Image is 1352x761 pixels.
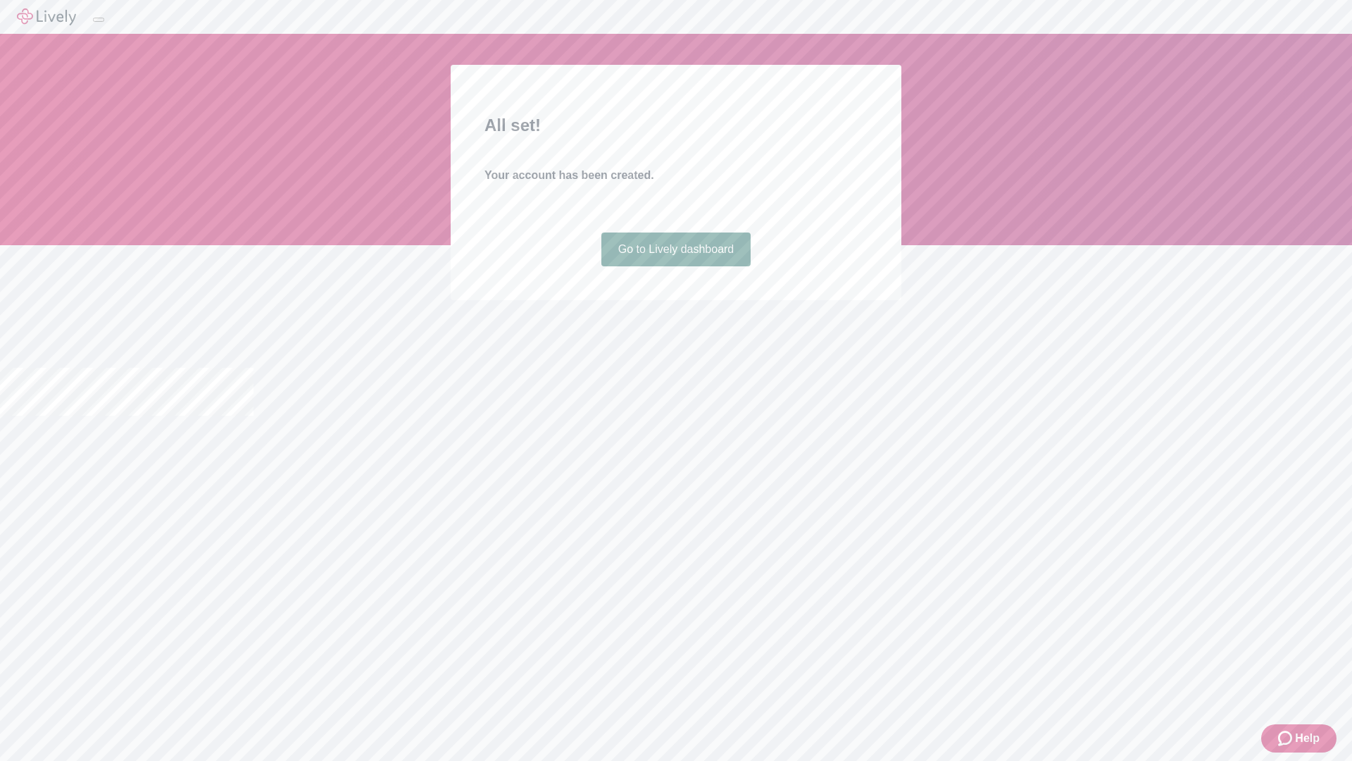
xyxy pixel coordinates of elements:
[1261,724,1337,753] button: Zendesk support iconHelp
[601,233,751,266] a: Go to Lively dashboard
[484,167,868,184] h4: Your account has been created.
[484,113,868,138] h2: All set!
[1278,730,1295,747] svg: Zendesk support icon
[17,8,76,25] img: Lively
[1295,730,1320,747] span: Help
[93,18,104,22] button: Log out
